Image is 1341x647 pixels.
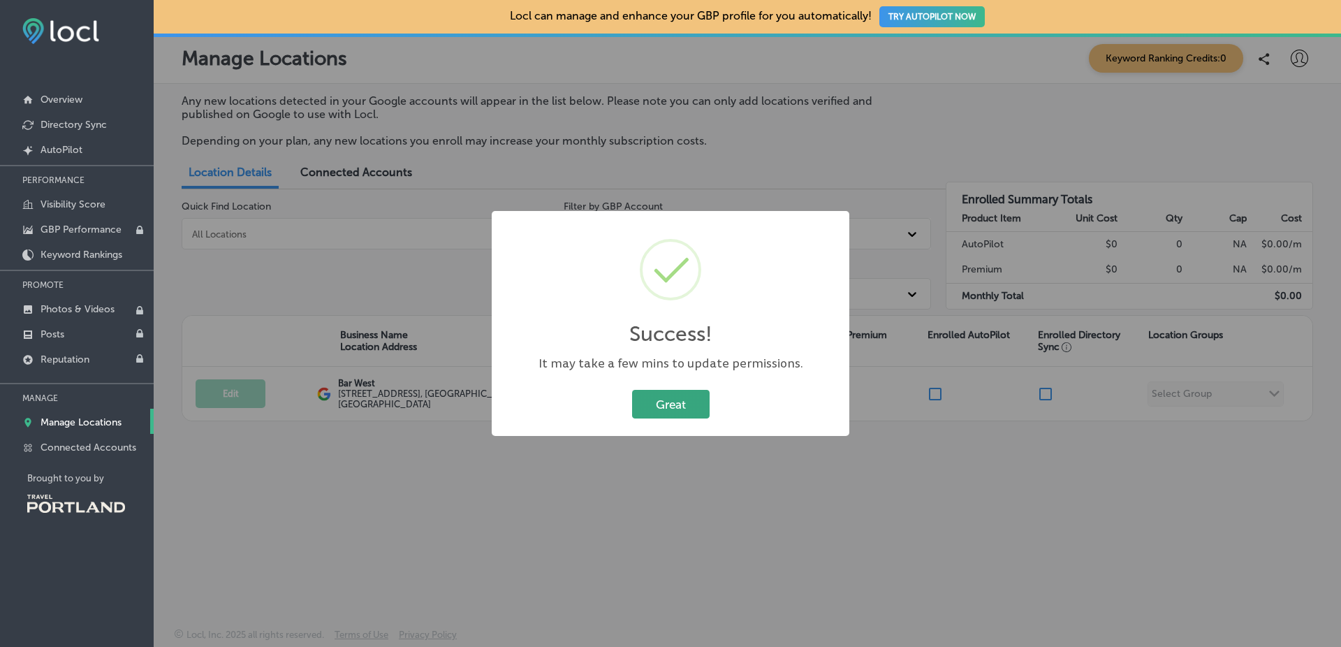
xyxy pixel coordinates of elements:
[22,18,99,44] img: fda3e92497d09a02dc62c9cd864e3231.png
[41,144,82,156] p: AutoPilot
[41,198,105,210] p: Visibility Score
[879,6,985,27] button: TRY AUTOPILOT NOW
[41,442,136,453] p: Connected Accounts
[41,249,122,261] p: Keyword Rankings
[41,224,122,235] p: GBP Performance
[506,355,835,372] div: It may take a few mins to update permissions.
[629,321,712,347] h2: Success!
[632,390,710,419] button: Great
[27,473,154,484] p: Brought to you by
[41,303,115,315] p: Photos & Videos
[41,328,64,340] p: Posts
[41,416,122,428] p: Manage Locations
[27,495,125,513] img: Travel Portland
[41,94,82,106] p: Overview
[41,354,89,365] p: Reputation
[41,119,107,131] p: Directory Sync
